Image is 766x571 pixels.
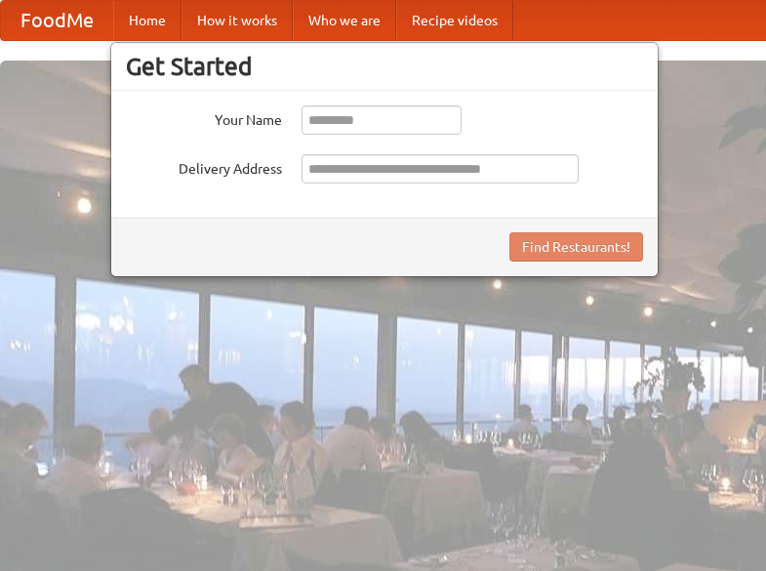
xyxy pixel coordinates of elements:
[113,1,181,40] a: Home
[126,52,643,81] h3: Get Started
[181,1,293,40] a: How it works
[1,1,113,40] a: FoodMe
[126,154,282,179] label: Delivery Address
[293,1,396,40] a: Who we are
[509,232,643,262] button: Find Restaurants!
[126,105,282,130] label: Your Name
[396,1,513,40] a: Recipe videos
